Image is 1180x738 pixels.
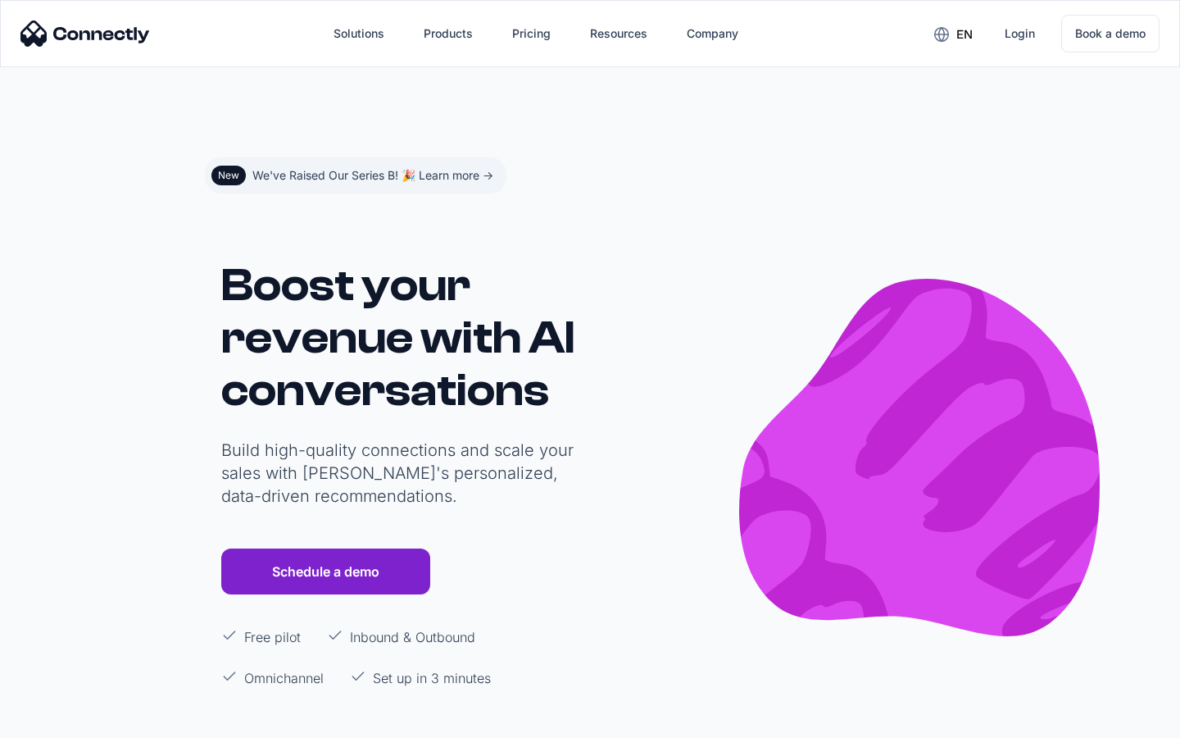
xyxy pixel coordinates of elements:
[16,708,98,732] aside: Language selected: English
[590,22,647,45] div: Resources
[512,22,551,45] div: Pricing
[33,709,98,732] ul: Language list
[205,157,506,194] a: NewWe've Raised Our Series B! 🎉 Learn more ->
[221,259,582,417] h1: Boost your revenue with AI conversations
[244,668,324,688] p: Omnichannel
[252,164,493,187] div: We've Raised Our Series B! 🎉 Learn more ->
[1005,22,1035,45] div: Login
[1061,15,1160,52] a: Book a demo
[221,549,430,594] a: Schedule a demo
[221,439,582,508] p: Build high-quality connections and scale your sales with [PERSON_NAME]'s personalized, data-drive...
[992,14,1048,53] a: Login
[350,627,475,647] p: Inbound & Outbound
[499,14,564,53] a: Pricing
[424,22,473,45] div: Products
[20,20,150,47] img: Connectly Logo
[334,22,384,45] div: Solutions
[373,668,491,688] p: Set up in 3 minutes
[687,22,738,45] div: Company
[244,627,301,647] p: Free pilot
[956,23,973,46] div: en
[218,169,239,182] div: New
